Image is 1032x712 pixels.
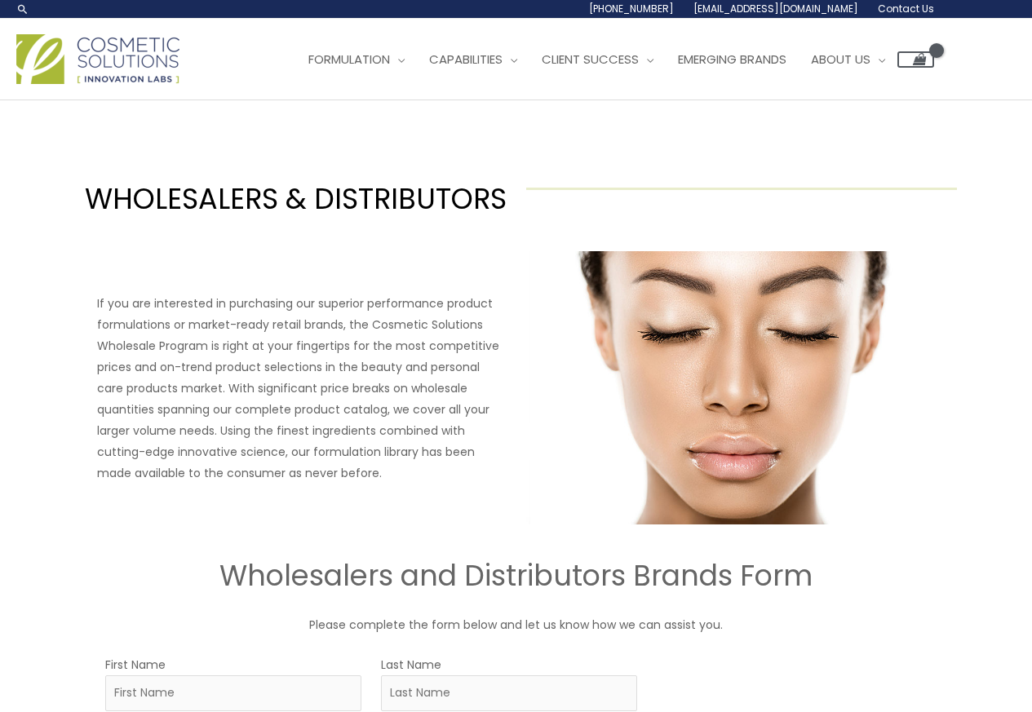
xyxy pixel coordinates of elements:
[16,2,29,15] a: Search icon link
[381,654,441,675] label: Last Name
[105,654,166,675] label: First Name
[693,2,858,15] span: [EMAIL_ADDRESS][DOMAIN_NAME]
[526,251,936,524] img: Wholesale Customer Type Image
[529,35,666,84] a: Client Success
[666,35,799,84] a: Emerging Brands
[417,35,529,84] a: Capabilities
[878,2,934,15] span: Contact Us
[897,51,934,68] a: View Shopping Cart, empty
[381,675,637,711] input: Last Name
[542,51,639,68] span: Client Success
[105,675,361,711] input: First Name
[296,35,417,84] a: Formulation
[308,51,390,68] span: Formulation
[589,2,674,15] span: [PHONE_NUMBER]
[799,35,897,84] a: About Us
[16,34,179,84] img: Cosmetic Solutions Logo
[811,51,870,68] span: About Us
[27,557,1006,595] h2: Wholesalers and Distributors Brands Form
[429,51,503,68] span: Capabilities
[75,179,507,219] h1: WHOLESALERS & DISTRIBUTORS
[678,51,786,68] span: Emerging Brands
[284,35,934,84] nav: Site Navigation
[27,614,1006,635] p: Please complete the form below and let us know how we can assist you.
[97,293,507,484] p: If you are interested in purchasing our superior performance product formulations or market-ready...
